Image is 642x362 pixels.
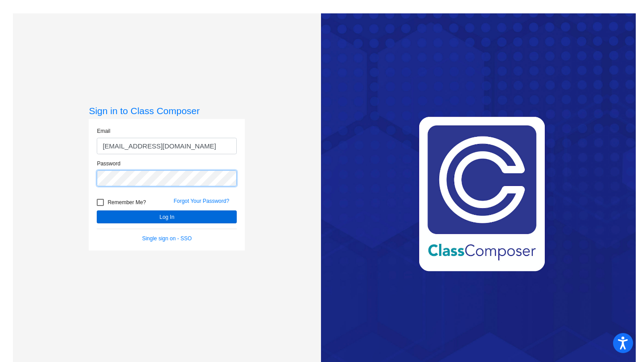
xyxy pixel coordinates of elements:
label: Password [97,160,120,168]
h3: Sign in to Class Composer [89,105,245,116]
a: Forgot Your Password? [173,198,229,204]
a: Single sign on - SSO [142,235,192,242]
span: Remember Me? [107,197,146,208]
button: Log In [97,210,237,223]
label: Email [97,127,110,135]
